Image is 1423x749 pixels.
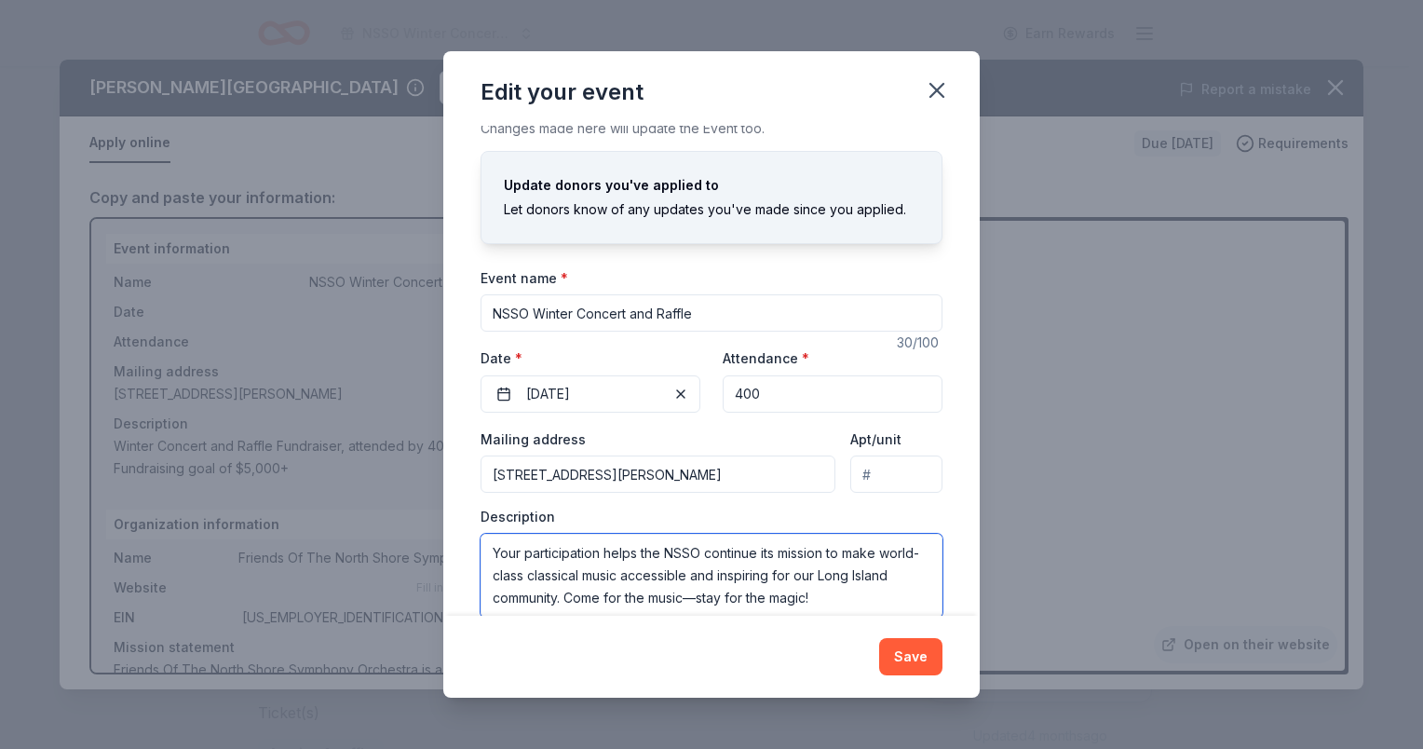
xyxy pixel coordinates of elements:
[850,430,901,449] label: Apt/unit
[481,508,555,526] label: Description
[481,294,942,332] input: Spring Fundraiser
[481,375,700,413] button: [DATE]
[723,375,942,413] input: 20
[897,332,942,354] div: 30 /100
[504,174,919,197] div: Update donors you've applied to
[481,456,835,493] input: Enter a US address
[504,198,919,221] div: Let donors know of any updates you've made since you applied.
[481,430,586,449] label: Mailing address
[481,349,700,368] label: Date
[879,638,942,675] button: Save
[481,534,942,618] textarea: North Shore Symphony Orchestra Winter Concert & Raffle Fundraiser Join the North Shore Symphony O...
[481,269,568,288] label: Event name
[850,456,942,493] input: #
[481,77,644,107] div: Edit your event
[481,117,942,140] div: Changes made here will update the Event too.
[723,349,809,368] label: Attendance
